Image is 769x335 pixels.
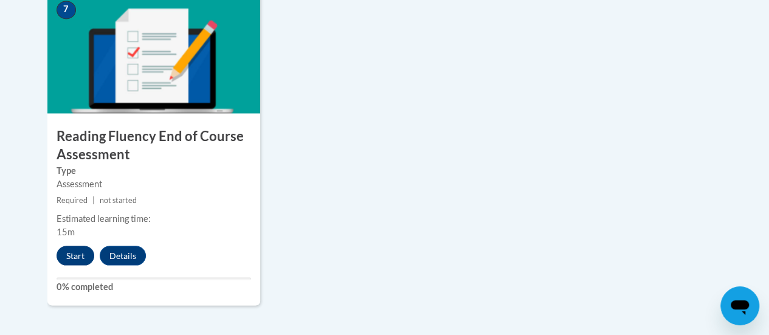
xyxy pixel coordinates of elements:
[92,195,95,204] span: |
[57,195,88,204] span: Required
[47,126,260,164] h3: Reading Fluency End of Course Assessment
[100,195,137,204] span: not started
[57,212,251,225] div: Estimated learning time:
[57,280,251,293] label: 0% completed
[57,226,75,237] span: 15m
[57,1,76,19] span: 7
[57,164,251,177] label: Type
[100,246,146,265] button: Details
[720,286,759,325] iframe: Button to launch messaging window
[57,246,94,265] button: Start
[57,177,251,190] div: Assessment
